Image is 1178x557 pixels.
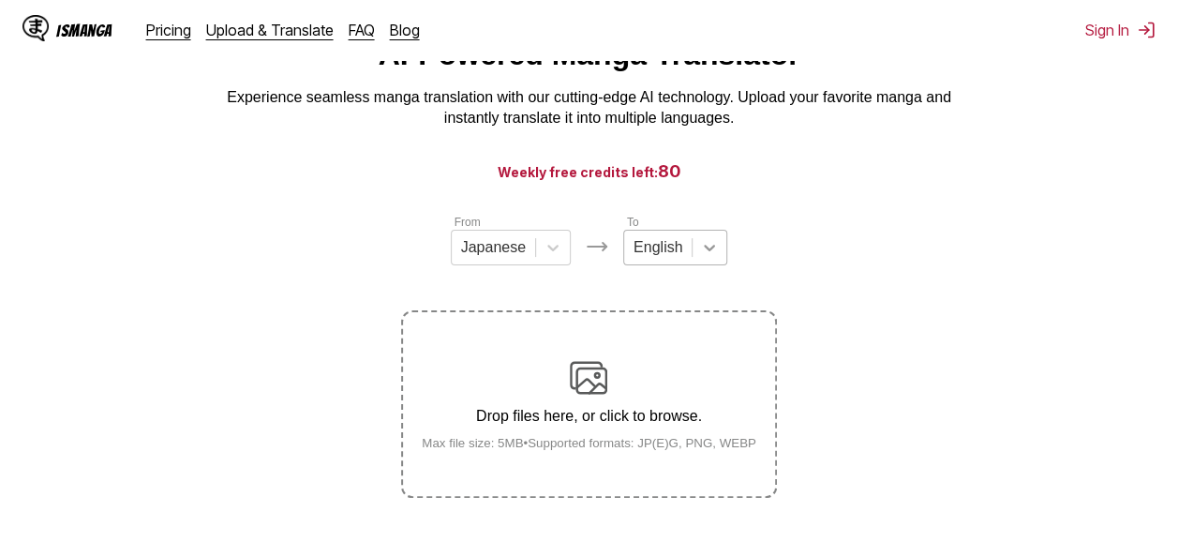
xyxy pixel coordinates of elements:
[407,408,771,425] p: Drop files here, or click to browse.
[390,21,420,39] a: Blog
[146,21,191,39] a: Pricing
[407,436,771,450] small: Max file size: 5MB • Supported formats: JP(E)G, PNG, WEBP
[22,15,49,41] img: IsManga Logo
[349,21,375,39] a: FAQ
[586,235,608,258] img: Languages icon
[206,21,334,39] a: Upload & Translate
[45,159,1133,183] h3: Weekly free credits left:
[56,22,112,39] div: IsManga
[1085,21,1156,39] button: Sign In
[627,216,639,229] label: To
[455,216,481,229] label: From
[1137,21,1156,39] img: Sign out
[658,161,681,181] span: 80
[22,15,146,45] a: IsManga LogoIsManga
[215,87,964,129] p: Experience seamless manga translation with our cutting-edge AI technology. Upload your favorite m...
